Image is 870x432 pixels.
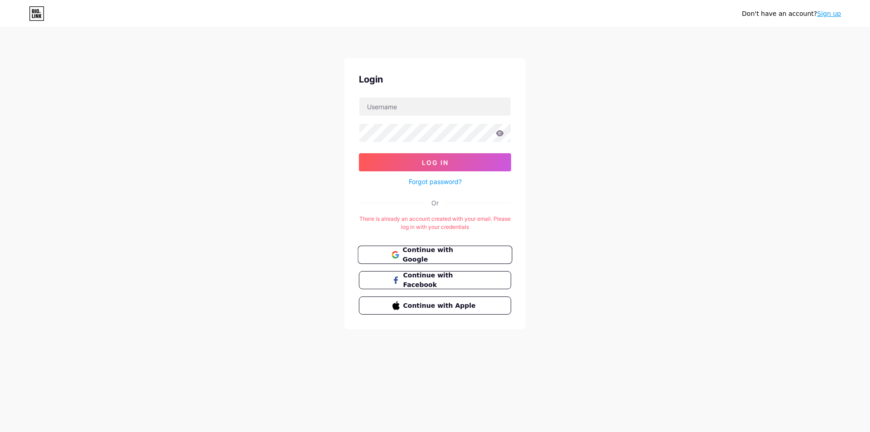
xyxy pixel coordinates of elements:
[359,153,511,171] button: Log In
[359,246,511,264] a: Continue with Google
[817,10,841,17] a: Sign up
[359,97,511,116] input: Username
[409,177,462,186] a: Forgot password?
[359,271,511,289] button: Continue with Facebook
[403,271,478,290] span: Continue with Facebook
[359,215,511,231] div: There is already an account created with your email. Please log in with your credentials
[403,301,478,311] span: Continue with Apple
[359,296,511,315] button: Continue with Apple
[359,73,511,86] div: Login
[358,246,512,264] button: Continue with Google
[431,198,439,208] div: Or
[422,159,449,166] span: Log In
[742,9,841,19] div: Don't have an account?
[402,245,478,265] span: Continue with Google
